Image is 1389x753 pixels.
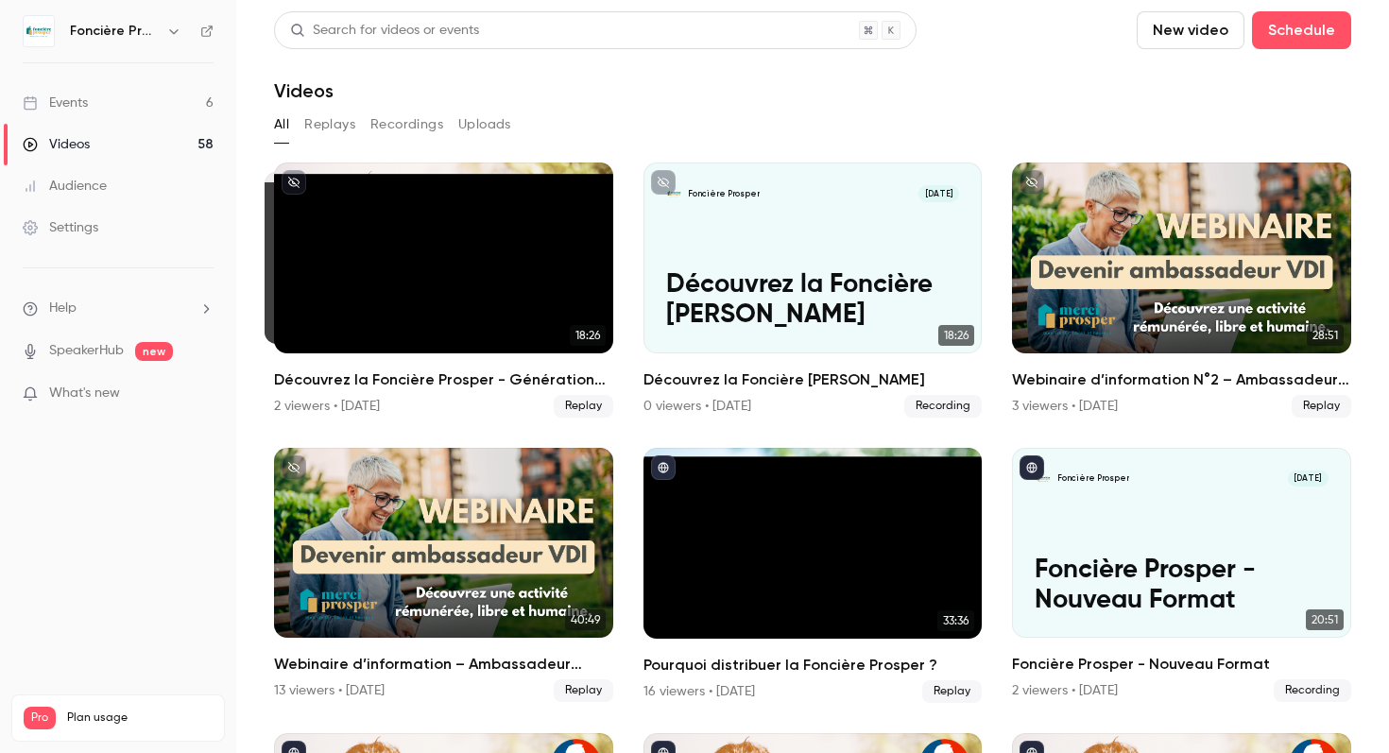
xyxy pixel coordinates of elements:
[554,679,613,702] span: Replay
[1012,653,1351,676] h2: Foncière Prosper - Nouveau Format
[274,681,385,700] div: 13 viewers • [DATE]
[666,270,960,331] p: Découvrez la Foncière [PERSON_NAME]
[1288,471,1329,488] span: [DATE]
[570,325,606,346] span: 18:26
[282,455,306,480] button: unpublished
[1020,170,1044,195] button: unpublished
[1012,163,1351,418] li: Webinaire d’information N°2 – Ambassadeur Merci Prosper en VDI
[23,135,90,154] div: Videos
[643,397,751,416] div: 0 viewers • [DATE]
[274,653,613,676] h2: Webinaire d’information – Ambassadeur [PERSON_NAME] en VDI
[643,368,983,391] h2: Découvrez la Foncière [PERSON_NAME]
[643,163,983,418] li: Découvrez la Foncière Prosper
[274,79,334,102] h1: Videos
[1252,11,1351,49] button: Schedule
[1057,472,1129,484] p: Foncière Prosper
[274,163,613,418] li: Découvrez la Foncière Prosper - Générations Solidaires
[1012,397,1118,416] div: 3 viewers • [DATE]
[937,610,974,631] span: 33:36
[918,185,959,202] span: [DATE]
[191,385,214,402] iframe: Noticeable Trigger
[1012,448,1351,703] li: Foncière Prosper - Nouveau Format
[1012,163,1351,418] a: 28:51Webinaire d’information N°2 – Ambassadeur [PERSON_NAME] en VDI3 viewers • [DATE]Replay
[24,707,56,729] span: Pro
[643,448,983,703] li: Pourquoi distribuer la Foncière Prosper ?
[1012,448,1351,703] a: Foncière Prosper - Nouveau FormatFoncière Prosper[DATE]Foncière Prosper - Nouveau Format20:51Fonc...
[904,395,982,418] span: Recording
[565,609,606,630] span: 40:49
[49,299,77,318] span: Help
[643,448,983,703] a: 33:36Pourquoi distribuer la Foncière Prosper ?16 viewers • [DATE]Replay
[370,110,443,140] button: Recordings
[938,325,974,346] span: 18:26
[274,11,1351,742] section: Videos
[651,455,676,480] button: published
[274,110,289,140] button: All
[1137,11,1244,49] button: New video
[290,21,479,41] div: Search for videos or events
[49,384,120,403] span: What's new
[23,177,107,196] div: Audience
[274,448,613,703] li: Webinaire d’information – Ambassadeur Merci Prosper en VDI
[1020,455,1044,480] button: published
[1035,556,1329,616] p: Foncière Prosper - Nouveau Format
[688,188,760,199] p: Foncière Prosper
[643,654,983,676] h2: Pourquoi distribuer la Foncière Prosper ?
[458,110,511,140] button: Uploads
[922,680,982,703] span: Replay
[23,299,214,318] li: help-dropdown-opener
[49,341,124,361] a: SpeakerHub
[274,397,380,416] div: 2 viewers • [DATE]
[1274,679,1351,702] span: Recording
[23,94,88,112] div: Events
[651,170,676,195] button: unpublished
[67,710,213,726] span: Plan usage
[1307,325,1344,346] span: 28:51
[1012,368,1351,391] h2: Webinaire d’information N°2 – Ambassadeur [PERSON_NAME] en VDI
[24,16,54,46] img: Foncière Prosper
[1012,681,1118,700] div: 2 viewers • [DATE]
[643,163,983,418] a: Découvrez la Foncière ProsperFoncière Prosper[DATE]Découvrez la Foncière [PERSON_NAME]18:26Découv...
[1292,395,1351,418] span: Replay
[304,110,355,140] button: Replays
[274,163,613,418] a: 18:2618:26Découvrez la Foncière Prosper - Générations [DEMOGRAPHIC_DATA]2 viewers • [DATE]Replay
[554,395,613,418] span: Replay
[135,342,173,361] span: new
[643,682,755,701] div: 16 viewers • [DATE]
[274,368,613,391] h2: Découvrez la Foncière Prosper - Générations [DEMOGRAPHIC_DATA]
[70,22,159,41] h6: Foncière Prosper
[23,218,98,237] div: Settings
[282,170,306,195] button: unpublished
[1306,609,1344,630] span: 20:51
[274,448,613,703] a: 40:49Webinaire d’information – Ambassadeur [PERSON_NAME] en VDI13 viewers • [DATE]Replay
